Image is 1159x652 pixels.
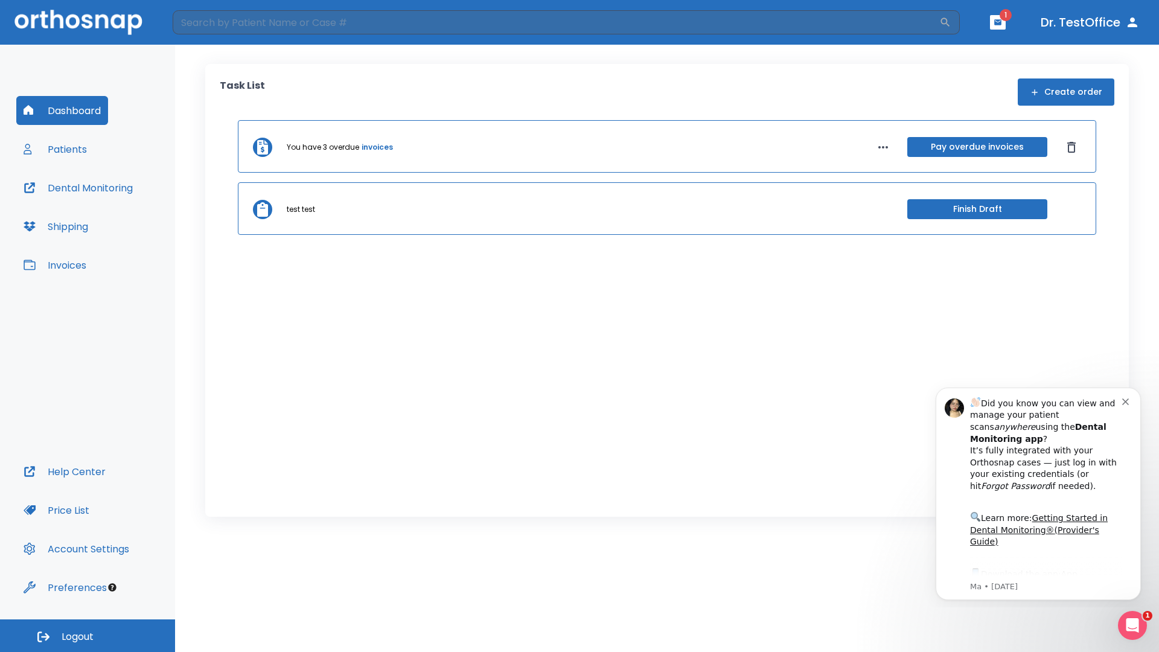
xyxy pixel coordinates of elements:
[220,78,265,106] p: Task List
[16,173,140,202] button: Dental Monitoring
[1143,611,1152,621] span: 1
[907,137,1047,157] button: Pay overdue invoices
[362,142,393,153] a: invoices
[62,630,94,644] span: Logout
[1000,9,1012,21] span: 1
[53,190,205,251] div: Download the app: | ​ Let us know if you need help getting started!
[16,135,94,164] button: Patients
[16,457,113,486] button: Help Center
[287,142,359,153] p: You have 3 overdue
[53,193,160,214] a: App Store
[16,212,95,241] button: Shipping
[107,582,118,593] div: Tooltip anchor
[1118,611,1147,640] iframe: Intercom live chat
[1036,11,1145,33] button: Dr. TestOffice
[907,199,1047,219] button: Finish Draft
[918,377,1159,607] iframe: Intercom notifications message
[14,10,142,34] img: Orthosnap
[1018,78,1114,106] button: Create order
[53,205,205,216] p: Message from Ma, sent 6w ago
[173,10,939,34] input: Search by Patient Name or Case #
[287,204,315,215] p: test test
[16,573,114,602] button: Preferences
[16,496,97,525] button: Price List
[205,19,214,28] button: Dismiss notification
[16,251,94,280] button: Invoices
[16,534,136,563] button: Account Settings
[16,96,108,125] button: Dashboard
[1062,138,1081,157] button: Dismiss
